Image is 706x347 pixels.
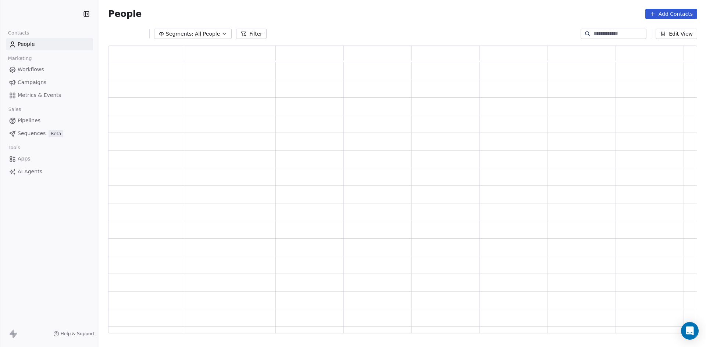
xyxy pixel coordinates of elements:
[6,38,93,50] a: People
[166,30,193,38] span: Segments:
[18,117,40,124] span: Pipelines
[6,127,93,140] a: SequencesBeta
[18,66,44,73] span: Workflows
[18,168,42,176] span: AI Agents
[6,115,93,127] a: Pipelines
[5,53,35,64] span: Marketing
[195,30,220,38] span: All People
[49,130,63,137] span: Beta
[6,76,93,88] a: Campaigns
[6,64,93,76] a: Workflows
[6,89,93,101] a: Metrics & Events
[6,166,93,178] a: AI Agents
[18,79,46,86] span: Campaigns
[236,29,267,39] button: Filter
[5,28,32,39] span: Contacts
[108,8,142,19] span: People
[656,29,697,39] button: Edit View
[61,331,95,337] span: Help & Support
[18,130,46,137] span: Sequences
[18,40,35,48] span: People
[5,142,23,153] span: Tools
[681,322,699,340] div: Open Intercom Messenger
[18,155,31,163] span: Apps
[53,331,95,337] a: Help & Support
[6,153,93,165] a: Apps
[645,9,697,19] button: Add Contacts
[5,104,24,115] span: Sales
[18,91,61,99] span: Metrics & Events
